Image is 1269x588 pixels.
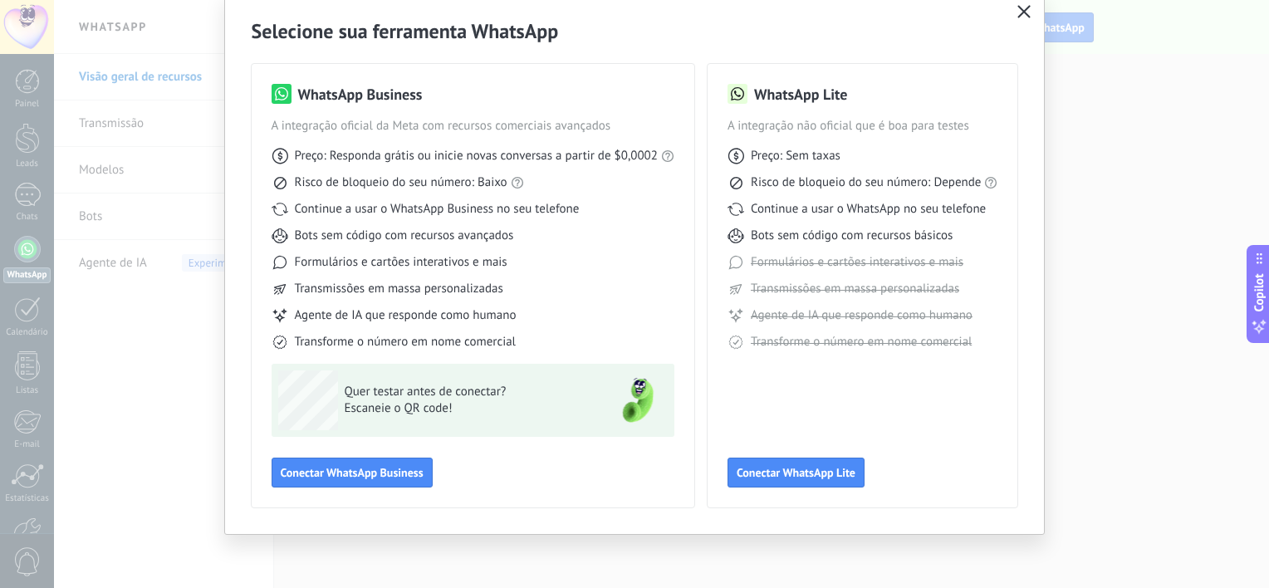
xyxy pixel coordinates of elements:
[751,228,953,244] span: Bots sem código com recursos básicos
[281,467,424,478] span: Conectar WhatsApp Business
[751,281,959,297] span: Transmissões em massa personalizadas
[295,281,503,297] span: Transmissões em massa personalizadas
[754,84,847,105] h3: WhatsApp Lite
[295,174,507,191] span: Risco de bloqueio do seu número: Baixo
[272,118,674,135] span: A integração oficial da Meta com recursos comerciais avançados
[345,400,587,417] span: Escaneie o QR code!
[737,467,855,478] span: Conectar WhatsApp Lite
[295,307,517,324] span: Agente de IA que responde como humano
[728,118,998,135] span: A integração não oficial que é boa para testes
[751,254,963,271] span: Formulários e cartões interativos e mais
[751,174,982,191] span: Risco de bloqueio do seu número: Depende
[272,458,433,488] button: Conectar WhatsApp Business
[751,307,973,324] span: Agente de IA que responde como humano
[345,384,587,400] span: Quer testar antes de conectar?
[298,84,423,105] h3: WhatsApp Business
[252,18,1018,44] h2: Selecione sua ferramenta WhatsApp
[751,148,840,164] span: Preço: Sem taxas
[1251,274,1267,312] span: Copilot
[608,370,668,430] img: green-phone.png
[295,228,514,244] span: Bots sem código com recursos avançados
[295,254,507,271] span: Formulários e cartões interativos e mais
[728,458,865,488] button: Conectar WhatsApp Lite
[295,148,658,164] span: Preço: Responda grátis ou inicie novas conversas a partir de $0,0002
[751,334,972,350] span: Transforme o número em nome comercial
[295,201,580,218] span: Continue a usar o WhatsApp Business no seu telefone
[751,201,986,218] span: Continue a usar o WhatsApp no seu telefone
[295,334,516,350] span: Transforme o número em nome comercial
